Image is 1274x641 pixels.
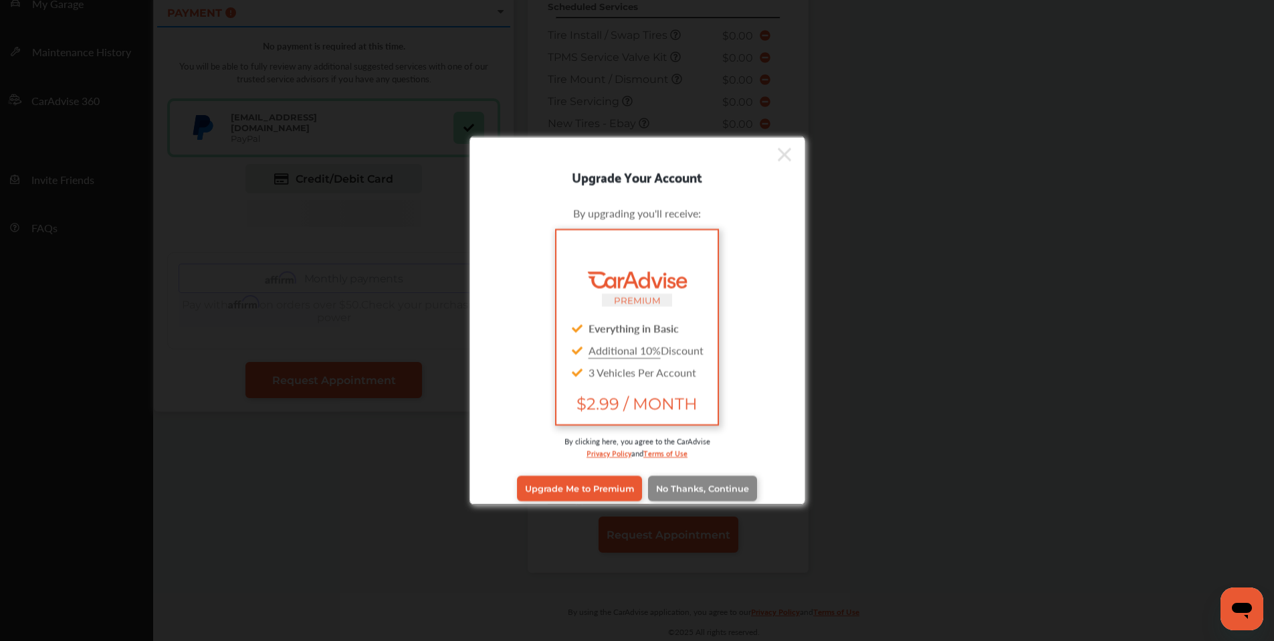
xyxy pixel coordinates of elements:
[587,446,631,459] a: Privacy Policy
[517,475,642,500] a: Upgrade Me to Premium
[643,446,687,459] a: Terms of Use
[656,483,749,493] span: No Thanks, Continue
[567,361,706,383] div: 3 Vehicles Per Account
[589,320,679,336] strong: Everything in Basic
[470,166,805,187] div: Upgrade Your Account
[567,394,706,414] span: $2.99 / MONTH
[648,475,757,500] a: No Thanks, Continue
[614,295,661,306] small: PREMIUM
[490,436,784,472] div: By clicking here, you agree to the CarAdvise and
[490,205,784,221] div: By upgrading you'll receive:
[589,343,661,358] u: Additional 10%
[1220,587,1263,630] iframe: Button to launch messaging window
[589,343,704,358] span: Discount
[525,483,634,493] span: Upgrade Me to Premium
